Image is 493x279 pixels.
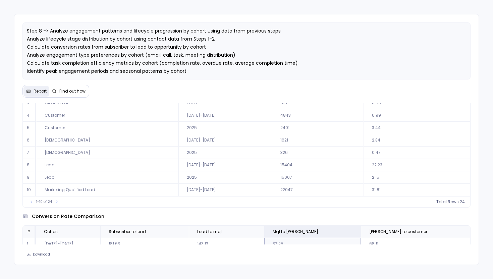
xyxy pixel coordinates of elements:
td: 5 [23,122,36,134]
td: 326 [272,147,364,159]
td: 31.81 [364,184,470,196]
span: 24 [460,199,465,205]
td: 68.11 [361,238,470,250]
td: [DEMOGRAPHIC_DATA] [36,134,178,147]
span: Subscriber to lead [109,229,146,234]
td: Marketing Qualified Lead [36,184,178,196]
td: 21.51 [364,171,470,184]
td: 2025 [178,97,272,109]
span: conversion rate comparison [32,213,104,220]
td: 7 [23,147,36,159]
span: Download [33,252,50,257]
button: Download [22,250,54,259]
td: 2.34 [364,134,470,147]
td: 4 [23,109,36,122]
td: [DATE]-[DATE] [178,184,272,196]
td: [DATE]-[DATE] [36,238,101,250]
td: Customer [36,109,178,122]
td: [DATE]-[DATE] [178,134,272,147]
td: [DATE]-[DATE] [178,159,272,171]
td: [DEMOGRAPHIC_DATA] [36,147,178,159]
td: 0.47 [364,147,470,159]
span: 1-10 of 24 [36,199,52,205]
td: 9 [23,171,36,184]
span: Lead to mql [197,229,222,234]
span: [PERSON_NAME] to customer [369,229,427,234]
td: 3.44 [364,122,470,134]
span: # [27,229,31,234]
td: 6.99 [364,109,470,122]
td: 22.23 [364,159,470,171]
button: Report [23,86,49,97]
button: Find out how [49,86,88,97]
td: Customer [36,122,178,134]
td: 0.89 [364,97,470,109]
td: 22047 [272,184,364,196]
span: Cohort [44,229,58,234]
td: 15404 [272,159,364,171]
span: Step 8 -> Analyze engagement patterns and lifecycle progression by cohort using data from previou... [27,27,298,82]
td: 181.63 [100,238,188,250]
span: Find out how [59,89,86,94]
span: Total Rows: [436,199,460,205]
td: 618 [272,97,364,109]
td: 6 [23,134,36,147]
span: Report [34,89,47,94]
td: 10 [23,184,36,196]
td: [DATE]-[DATE] [178,109,272,122]
td: 8 [23,159,36,171]
td: 143.13 [189,238,264,250]
td: Lead [36,159,178,171]
td: 4843 [272,109,364,122]
td: 2025 [178,147,272,159]
td: Closed Lost [36,97,178,109]
td: 1621 [272,134,364,147]
td: 2025 [178,122,272,134]
td: Lead [36,171,178,184]
td: 32.25 [264,238,361,250]
span: Mql to [PERSON_NAME] [273,229,318,234]
td: 15007 [272,171,364,184]
td: 3 [23,97,36,109]
td: 1 [23,238,36,250]
td: 2401 [272,122,364,134]
td: 2025 [178,171,272,184]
